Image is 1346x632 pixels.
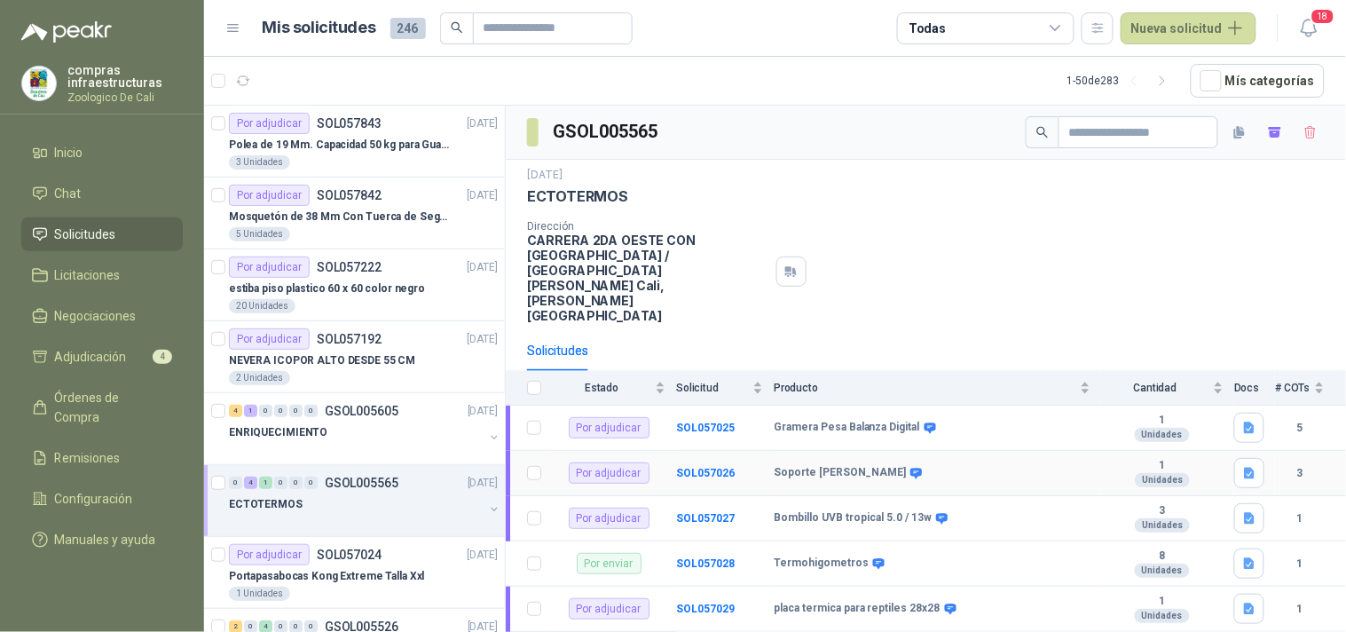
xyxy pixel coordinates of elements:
[774,466,906,480] b: Soporte [PERSON_NAME]
[569,508,649,529] div: Por adjudicar
[204,106,505,178] a: Por adjudicarSOL057843[DATE] Polea de 19 Mm. Capacidad 50 kg para Guaya. Cable O [GEOGRAPHIC_DATA...
[55,388,166,427] span: Órdenes de Compra
[468,475,498,492] p: [DATE]
[1135,473,1190,487] div: Unidades
[1293,12,1325,44] button: 18
[21,340,183,374] a: Adjudicación4
[289,405,303,417] div: 0
[317,189,382,201] p: SOL057842
[1275,371,1346,406] th: # COTs
[577,553,642,574] div: Por enviar
[1036,126,1049,138] span: search
[204,321,505,393] a: Por adjudicarSOL057192[DATE] NEVERA ICOPOR ALTO DESDE 55 CM2 Unidades
[1275,382,1311,394] span: # COTs
[774,421,920,435] b: Gramera Pesa Balanza Digital
[676,512,735,525] a: SOL057027
[1191,64,1325,98] button: Mís categorías
[317,261,382,273] p: SOL057222
[1275,420,1325,437] b: 5
[55,530,156,549] span: Manuales y ayuda
[21,258,183,292] a: Licitaciones
[527,167,563,184] p: [DATE]
[676,382,749,394] span: Solicitud
[1234,371,1275,406] th: Docs
[21,136,183,170] a: Inicio
[1101,549,1224,564] b: 8
[527,187,628,206] p: ECTOTERMOS
[1135,518,1190,533] div: Unidades
[325,477,398,489] p: GSOL005565
[274,477,287,489] div: 0
[468,331,498,348] p: [DATE]
[55,448,121,468] span: Remisiones
[21,299,183,333] a: Negociaciones
[676,422,735,434] a: SOL057025
[229,299,295,313] div: 20 Unidades
[676,603,735,615] b: SOL057029
[1101,382,1209,394] span: Cantidad
[21,523,183,557] a: Manuales y ayuda
[21,381,183,434] a: Órdenes de Compra
[229,155,290,170] div: 3 Unidades
[289,477,303,489] div: 0
[153,350,172,364] span: 4
[22,67,56,100] img: Company Logo
[229,587,290,601] div: 1 Unidades
[1101,595,1224,609] b: 1
[1101,414,1224,428] b: 1
[1275,601,1325,618] b: 1
[229,137,450,154] p: Polea de 19 Mm. Capacidad 50 kg para Guaya. Cable O [GEOGRAPHIC_DATA]
[527,341,588,360] div: Solicitudes
[468,259,498,276] p: [DATE]
[21,482,183,516] a: Configuración
[527,220,769,233] p: Dirección
[774,371,1101,406] th: Producto
[229,477,242,489] div: 0
[304,477,318,489] div: 0
[229,227,290,241] div: 5 Unidades
[325,405,398,417] p: GSOL005605
[1135,609,1190,623] div: Unidades
[229,113,310,134] div: Por adjudicar
[468,547,498,564] p: [DATE]
[229,352,415,369] p: NEVERA ICOPOR ALTO DESDE 55 CM
[468,115,498,132] p: [DATE]
[229,280,425,297] p: estiba piso plastico 60 x 60 color negro
[229,257,310,278] div: Por adjudicar
[451,21,463,34] span: search
[229,405,242,417] div: 4
[1275,556,1325,573] b: 1
[21,441,183,475] a: Remisiones
[774,557,869,571] b: Termohigometros
[204,249,505,321] a: Por adjudicarSOL057222[DATE] estiba piso plastico 60 x 60 color negro20 Unidades
[229,209,450,225] p: Mosquetón de 38 Mm Con Tuerca de Seguridad. Carga 100 kg
[67,64,183,89] p: compras infraestructuras
[21,21,112,43] img: Logo peakr
[1275,510,1325,527] b: 1
[259,477,272,489] div: 1
[244,405,257,417] div: 1
[1121,12,1256,44] button: Nueva solicitud
[229,328,310,350] div: Por adjudicar
[676,467,735,479] a: SOL057026
[55,225,116,244] span: Solicitudes
[676,557,735,570] b: SOL057028
[55,347,127,367] span: Adjudicación
[774,511,932,525] b: Bombillo UVB tropical 5.0 / 13w
[569,462,649,484] div: Por adjudicar
[774,382,1076,394] span: Producto
[317,333,382,345] p: SOL057192
[55,489,133,509] span: Configuración
[468,187,498,204] p: [DATE]
[569,598,649,620] div: Por adjudicar
[1101,459,1224,473] b: 1
[390,18,426,39] span: 246
[229,424,327,441] p: ENRIQUECIMIENTO
[204,178,505,249] a: Por adjudicarSOL057842[DATE] Mosquetón de 38 Mm Con Tuerca de Seguridad. Carga 100 kg5 Unidades
[55,143,83,162] span: Inicio
[317,549,382,561] p: SOL057024
[21,177,183,210] a: Chat
[229,371,290,385] div: 2 Unidades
